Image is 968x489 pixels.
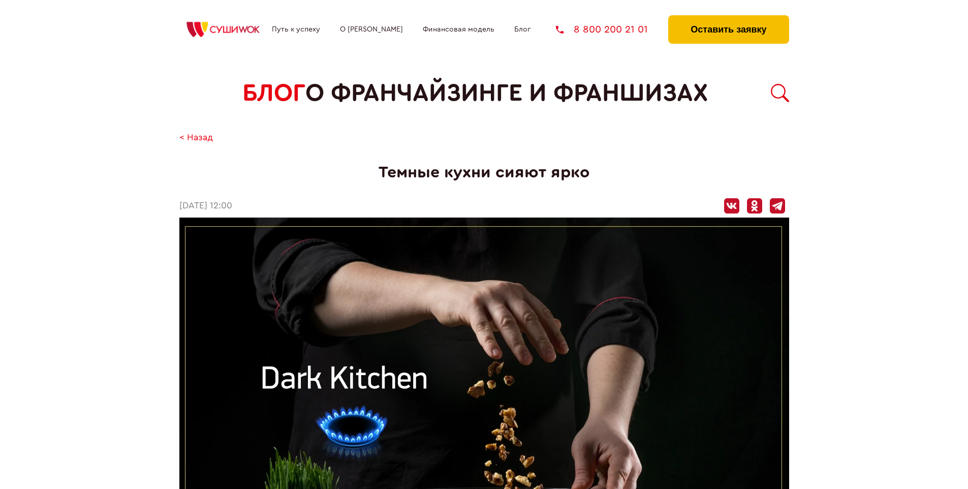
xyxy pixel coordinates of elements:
span: о франчайзинге и франшизах [305,79,708,107]
span: 8 800 200 21 01 [574,24,648,35]
button: Оставить заявку [668,15,789,44]
a: Блог [514,25,530,34]
a: Финансовая модель [423,25,494,34]
h1: Темные кухни сияют ярко [179,163,789,182]
a: 8 800 200 21 01 [556,24,648,35]
a: Путь к успеху [272,25,320,34]
span: БЛОГ [242,79,305,107]
a: О [PERSON_NAME] [340,25,403,34]
a: < Назад [179,133,213,143]
time: [DATE] 12:00 [179,201,232,211]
